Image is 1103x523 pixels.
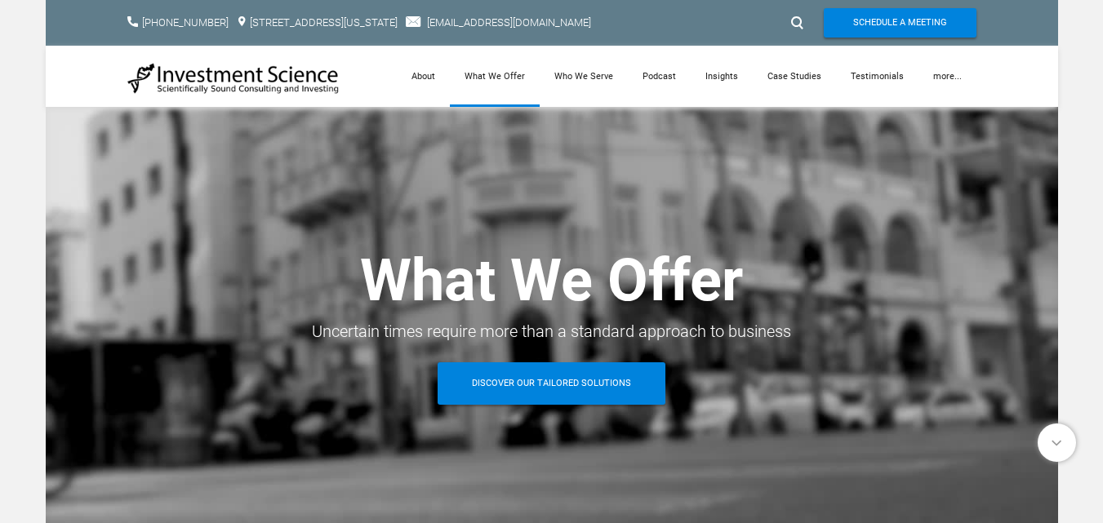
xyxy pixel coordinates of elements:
a: Testimonials [836,46,918,107]
a: Who We Serve [540,46,628,107]
img: Investment Science | NYC Consulting Services [127,62,340,95]
a: Insights [691,46,753,107]
a: more... [918,46,976,107]
a: [EMAIL_ADDRESS][DOMAIN_NAME] [427,16,591,29]
div: Uncertain times require more than a standard approach to business [127,317,976,346]
a: [PHONE_NUMBER] [142,16,229,29]
a: Schedule A Meeting [824,8,976,38]
a: Case Studies [753,46,836,107]
strong: What We Offer [360,246,743,315]
a: Podcast [628,46,691,107]
span: Schedule A Meeting [853,8,947,38]
span: Discover Our Tailored Solutions [472,362,631,405]
a: What We Offer [450,46,540,107]
a: [STREET_ADDRESS][US_STATE]​ [250,16,398,29]
a: Discover Our Tailored Solutions [438,362,665,405]
a: About [397,46,450,107]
